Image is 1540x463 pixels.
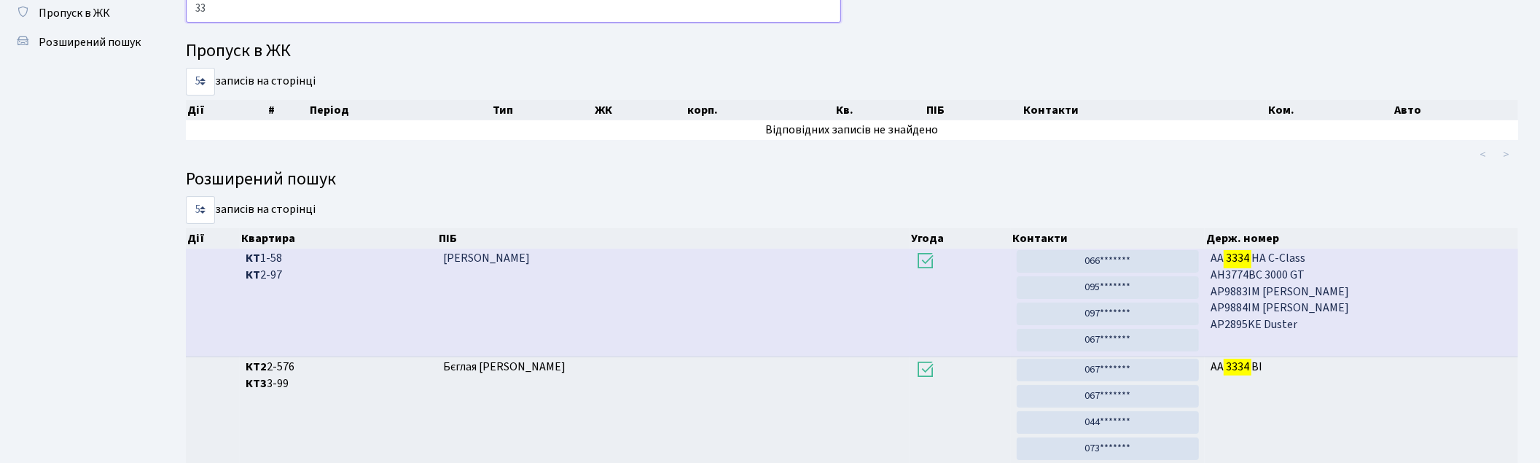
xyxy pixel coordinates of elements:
[186,100,267,120] th: Дії
[246,267,260,283] b: КТ
[1224,357,1251,377] mark: 3334
[186,68,316,96] label: записів на сторінці
[186,196,316,224] label: записів на сторінці
[246,250,431,284] span: 1-58 2-97
[687,100,835,120] th: корп.
[443,359,566,375] span: Бєглая [PERSON_NAME]
[7,28,153,57] a: Розширений пошук
[1224,248,1251,268] mark: 3334
[443,250,530,266] span: [PERSON_NAME]
[1205,228,1518,249] th: Держ. номер
[246,359,431,392] span: 2-576 3-99
[186,169,1518,190] h4: Розширений пошук
[593,100,686,120] th: ЖК
[491,100,594,120] th: Тип
[186,196,215,224] select: записів на сторінці
[246,376,267,392] b: КТ3
[39,34,141,50] span: Розширений пошук
[1022,100,1267,120] th: Контакти
[835,100,925,120] th: Кв.
[437,228,910,249] th: ПІБ
[1011,228,1205,249] th: Контакти
[1211,250,1512,333] span: AA HA C-Class АН3774ВС 3000 GT AP9883IM [PERSON_NAME] AP9884IM [PERSON_NAME] AP2895KE Duster
[925,100,1022,120] th: ПІБ
[240,228,437,249] th: Квартира
[39,5,110,21] span: Пропуск в ЖК
[186,68,215,96] select: записів на сторінці
[186,120,1518,140] td: Відповідних записів не знайдено
[246,250,260,266] b: КТ
[186,41,1518,62] h4: Пропуск в ЖК
[308,100,491,120] th: Період
[267,100,308,120] th: #
[910,228,1011,249] th: Угода
[1393,100,1518,120] th: Авто
[1211,359,1512,376] span: AA BI
[1267,100,1393,120] th: Ком.
[246,359,267,375] b: КТ2
[186,228,240,249] th: Дії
